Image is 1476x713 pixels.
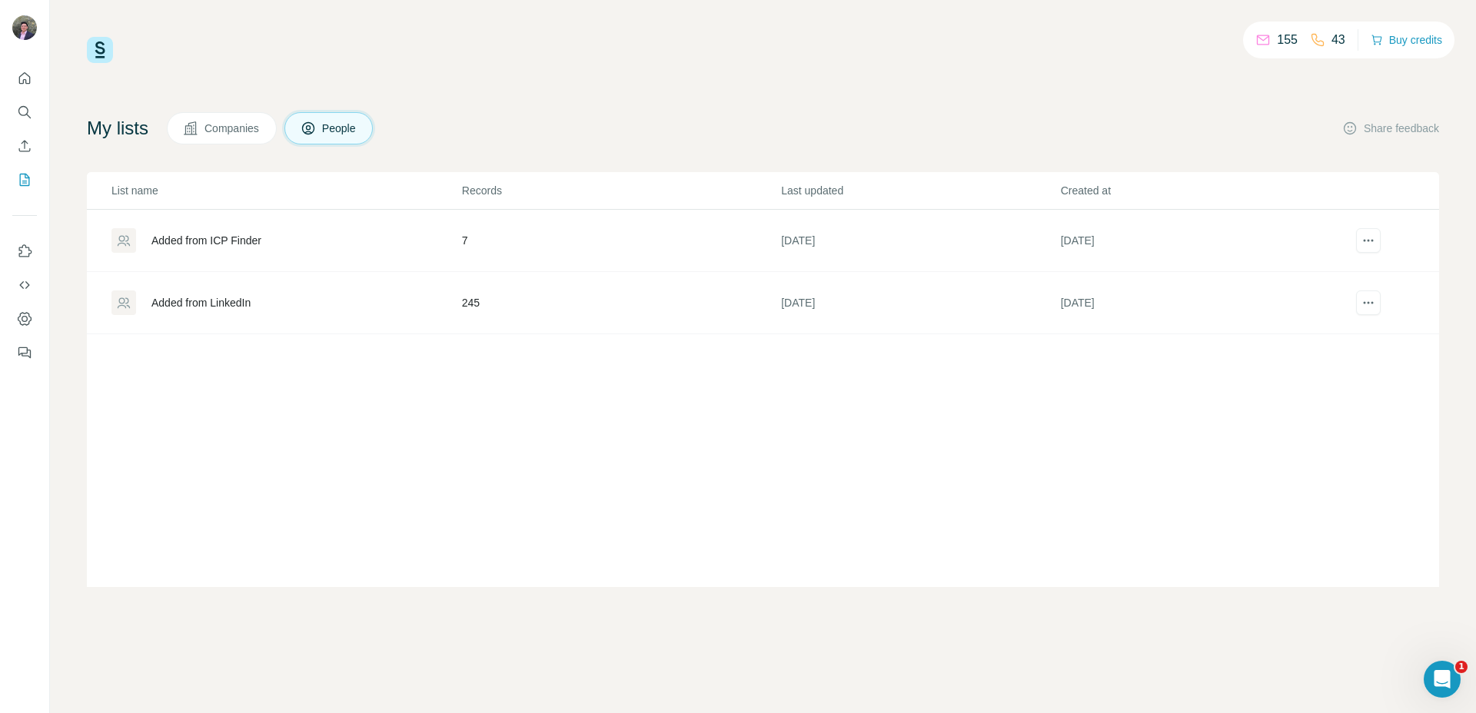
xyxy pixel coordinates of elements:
td: [DATE] [780,272,1059,334]
p: Records [462,183,780,198]
img: Surfe Logo [87,37,113,63]
button: Buy credits [1371,29,1442,51]
button: Quick start [12,65,37,92]
button: Dashboard [12,305,37,333]
span: People [322,121,357,136]
button: Use Surfe on LinkedIn [12,237,37,265]
button: Search [12,98,37,126]
p: 43 [1331,31,1345,49]
button: actions [1356,228,1381,253]
td: 7 [461,210,780,272]
button: Enrich CSV [12,132,37,160]
button: Share feedback [1342,121,1439,136]
span: Companies [204,121,261,136]
p: 155 [1277,31,1298,49]
td: 245 [461,272,780,334]
iframe: Intercom live chat [1424,661,1461,698]
button: Feedback [12,339,37,366]
p: Last updated [781,183,1059,198]
td: [DATE] [780,210,1059,272]
td: [DATE] [1060,210,1339,272]
td: [DATE] [1060,272,1339,334]
h4: My lists [87,116,148,141]
div: Added from ICP Finder [151,233,261,248]
button: actions [1356,290,1381,315]
img: Avatar [12,15,37,40]
button: My lists [12,166,37,194]
span: 1 [1455,661,1468,673]
p: List name [111,183,460,198]
div: Added from LinkedIn [151,295,251,310]
button: Use Surfe API [12,271,37,299]
p: Created at [1061,183,1338,198]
